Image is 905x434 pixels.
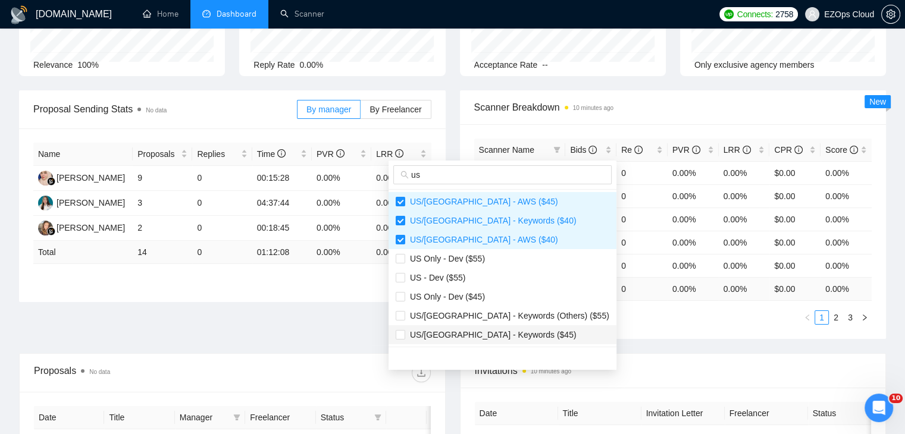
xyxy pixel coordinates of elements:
li: Previous Page [800,310,815,325]
td: 0.00% [719,207,770,231]
td: 2 [133,216,192,241]
th: Status [808,402,891,425]
span: 2758 [775,8,793,21]
th: Invitation Letter [641,402,725,425]
img: gigradar-bm.png [47,177,55,185]
span: search [400,171,409,179]
span: info-circle [336,149,345,158]
span: info-circle [588,146,597,154]
span: info-circle [692,146,700,154]
button: setting [881,5,900,24]
td: 0.00% [719,231,770,254]
span: download [412,368,430,378]
td: 0.00% [668,161,719,184]
span: info-circle [850,146,858,154]
td: 0.00% [668,254,719,277]
a: 3 [844,311,857,324]
span: Re [621,145,643,155]
th: Title [104,406,174,429]
a: 2 [829,311,843,324]
a: searchScanner [280,9,324,19]
td: 0 [192,241,252,264]
span: LRR [724,145,751,155]
td: 0.00% [668,207,719,231]
span: info-circle [794,146,803,154]
button: download [412,363,431,382]
span: Relevance [33,60,73,70]
th: Name [33,143,133,166]
img: AJ [38,171,53,185]
span: filter [551,141,563,159]
span: filter [231,408,243,426]
td: 9 [133,166,192,191]
span: No data [89,369,110,375]
img: NK [38,221,53,235]
td: 0 [616,231,668,254]
a: homeHome [143,9,179,19]
span: right [861,314,868,321]
div: [PERSON_NAME] [57,196,125,209]
span: left [804,314,811,321]
div: [PERSON_NAME] [57,221,125,234]
span: -- [542,60,547,70]
td: 0.00% [371,191,431,216]
span: info-circle [634,146,643,154]
span: Proposals [137,147,179,161]
th: Manager [175,406,245,429]
span: filter [374,414,381,421]
a: NK[PERSON_NAME] [38,222,125,232]
span: Only exclusive agency members [694,60,815,70]
span: Status [321,411,369,424]
li: 1 [815,310,829,325]
td: $0.00 [769,231,821,254]
span: Manager [180,411,228,424]
img: TA [38,196,53,210]
td: 0.00 % [668,277,719,300]
th: Title [558,402,641,425]
span: No data [146,107,167,114]
span: US/[GEOGRAPHIC_DATA] - AWS ($40) [405,235,558,244]
span: 0.00% [300,60,324,70]
td: 14 [133,241,192,264]
span: filter [233,414,240,421]
td: 0 [192,216,252,241]
span: PVR [672,145,700,155]
time: 10 minutes ago [573,105,613,111]
span: New [869,97,886,106]
span: 100% [77,60,99,70]
td: 0.00% [312,166,371,191]
td: 0.00 % [719,277,770,300]
span: Dashboard [217,9,256,19]
a: TA[PERSON_NAME] [38,197,125,207]
td: 0.00% [821,231,872,254]
span: PVR [317,149,345,159]
td: 00:18:45 [252,216,312,241]
th: Date [34,406,104,429]
img: logo [10,5,29,24]
td: 0 [616,184,668,207]
th: Replies [192,143,252,166]
span: Proposal Sending Stats [33,102,297,117]
li: Next Page [857,310,872,325]
span: Score [825,145,857,155]
span: Invitations [475,363,872,378]
a: 1 [815,311,828,324]
span: US Only - Dev ($45) [405,292,485,301]
span: 10 [889,394,903,403]
span: Scanner Name [479,145,534,155]
span: Replies [197,147,238,161]
td: 0.00% [312,216,371,241]
td: 0.00 % [312,241,371,264]
span: US/[GEOGRAPHIC_DATA] - Keywords ($45) [405,330,577,339]
span: dashboard [202,10,211,18]
td: 0.00% [821,207,872,231]
td: 0.00% [668,231,719,254]
td: 0 [616,277,668,300]
span: LRR [376,149,403,159]
td: 0.00% [312,191,371,216]
td: 0.00% [821,161,872,184]
span: US/[GEOGRAPHIC_DATA] - Keywords ($40) [405,216,577,225]
td: 3 [133,191,192,216]
span: By manager [306,105,351,114]
td: 0.00% [821,254,872,277]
